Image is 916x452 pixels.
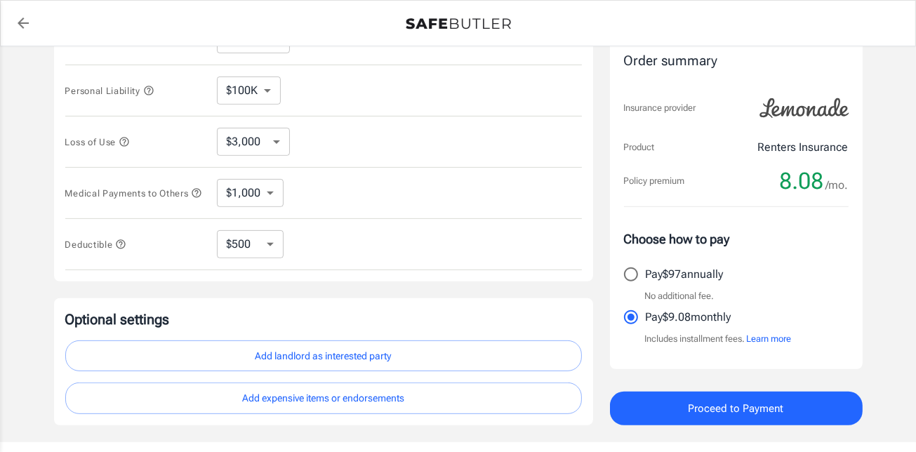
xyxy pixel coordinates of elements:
button: Add landlord as interested party [65,340,582,372]
p: Insurance provider [624,101,696,115]
button: Personal Liability [65,82,154,99]
div: Order summary [624,51,849,72]
button: Deductible [65,236,127,253]
button: Proceed to Payment [610,392,863,425]
p: Optional settings [65,310,582,329]
span: Medical Payments to Others [65,188,203,199]
button: Medical Payments to Others [65,185,203,201]
p: Choose how to pay [624,230,849,248]
span: Proceed to Payment [689,399,784,418]
span: 8.08 [780,167,824,195]
p: Renters Insurance [758,139,849,156]
img: Back to quotes [406,18,511,29]
span: Loss of Use [65,137,130,147]
a: back to quotes [9,9,37,37]
button: Add expensive items or endorsements [65,383,582,414]
p: Product [624,140,655,154]
img: Lemonade [752,88,857,128]
span: /mo. [826,175,849,195]
p: No additional fee. [645,289,715,303]
button: Loss of Use [65,133,130,150]
span: Deductible [65,239,127,250]
p: Pay $97 annually [646,266,724,283]
p: Pay $9.08 monthly [646,309,731,326]
p: Policy premium [624,174,685,188]
p: Includes installment fees. [645,332,792,346]
button: Learn more [747,332,792,346]
span: Personal Liability [65,86,154,96]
